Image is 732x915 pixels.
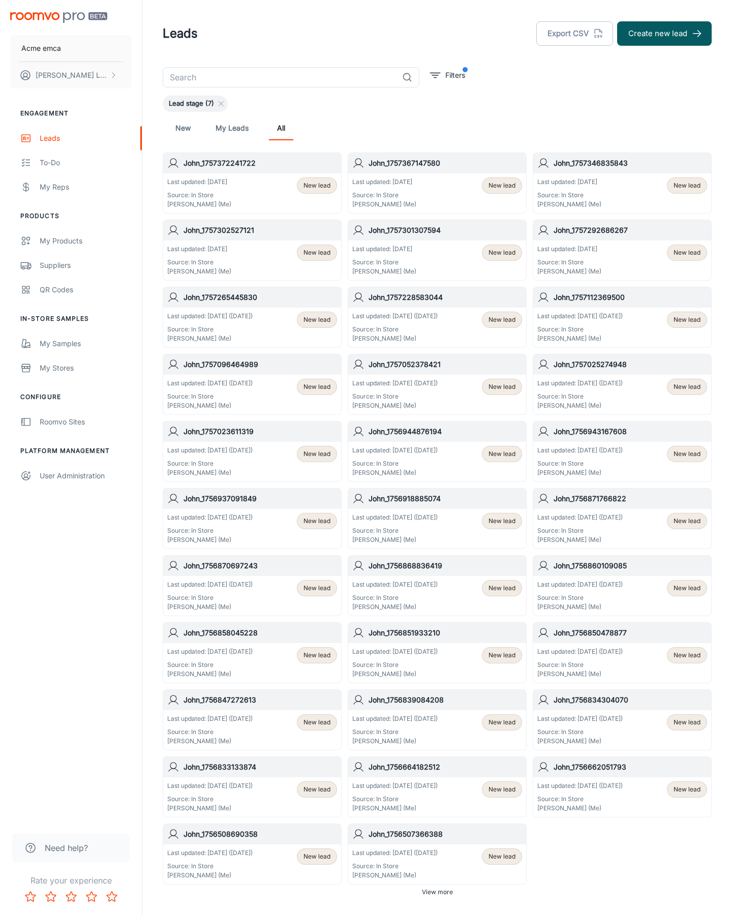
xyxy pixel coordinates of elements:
[348,756,527,817] a: John_1756664182512Last updated: [DATE] ([DATE])Source: In Store[PERSON_NAME] (Me)New lead
[348,287,527,348] a: John_1757228583044Last updated: [DATE] ([DATE])Source: In Store[PERSON_NAME] (Me)New lead
[554,292,707,303] h6: John_1757112369500
[352,795,438,804] p: Source: In Store
[167,714,253,723] p: Last updated: [DATE] ([DATE])
[303,315,330,324] span: New lead
[537,312,623,321] p: Last updated: [DATE] ([DATE])
[674,651,700,660] span: New lead
[537,177,601,187] p: Last updated: [DATE]
[163,756,342,817] a: John_1756833133874Last updated: [DATE] ([DATE])Source: In Store[PERSON_NAME] (Me)New lead
[537,334,623,343] p: [PERSON_NAME] (Me)
[303,785,330,794] span: New lead
[167,669,253,679] p: [PERSON_NAME] (Me)
[418,884,457,900] button: View more
[537,580,623,589] p: Last updated: [DATE] ([DATE])
[533,220,712,281] a: John_1757292686267Last updated: [DATE]Source: In Store[PERSON_NAME] (Me)New lead
[167,513,253,522] p: Last updated: [DATE] ([DATE])
[10,35,132,62] button: Acme emca
[184,426,337,437] h6: John_1757023611319
[167,392,253,401] p: Source: In Store
[163,555,342,616] a: John_1756870697243Last updated: [DATE] ([DATE])Source: In Store[PERSON_NAME] (Me)New lead
[163,622,342,683] a: John_1756858045228Last updated: [DATE] ([DATE])Source: In Store[PERSON_NAME] (Me)New lead
[369,560,522,571] h6: John_1756868836419
[167,401,253,410] p: [PERSON_NAME] (Me)
[167,379,253,388] p: Last updated: [DATE] ([DATE])
[674,584,700,593] span: New lead
[184,761,337,773] h6: John_1756833133874
[674,785,700,794] span: New lead
[674,449,700,459] span: New lead
[167,312,253,321] p: Last updated: [DATE] ([DATE])
[41,887,61,907] button: Rate 2 star
[369,426,522,437] h6: John_1756944876194
[428,67,468,83] button: filter
[352,258,416,267] p: Source: In Store
[167,535,253,544] p: [PERSON_NAME] (Me)
[352,862,438,871] p: Source: In Store
[167,258,231,267] p: Source: In Store
[369,761,522,773] h6: John_1756664182512
[537,191,601,200] p: Source: In Store
[352,848,438,858] p: Last updated: [DATE] ([DATE])
[102,887,122,907] button: Rate 5 star
[167,848,253,858] p: Last updated: [DATE] ([DATE])
[40,181,132,193] div: My Reps
[184,627,337,638] h6: John_1756858045228
[40,416,132,428] div: Roomvo Sites
[617,21,712,46] button: Create new lead
[167,593,253,602] p: Source: In Store
[533,152,712,213] a: John_1757346835843Last updated: [DATE]Source: In Store[PERSON_NAME] (Me)New lead
[554,158,707,169] h6: John_1757346835843
[184,158,337,169] h6: John_1757372241722
[184,359,337,370] h6: John_1757096464989
[303,584,330,593] span: New lead
[369,292,522,303] h6: John_1757228583044
[537,267,601,276] p: [PERSON_NAME] (Me)
[554,694,707,706] h6: John_1756834304070
[352,871,438,880] p: [PERSON_NAME] (Me)
[537,535,623,544] p: [PERSON_NAME] (Me)
[167,526,253,535] p: Source: In Store
[167,647,253,656] p: Last updated: [DATE] ([DATE])
[674,382,700,391] span: New lead
[489,584,515,593] span: New lead
[352,446,438,455] p: Last updated: [DATE] ([DATE])
[171,116,195,140] a: New
[167,325,253,334] p: Source: In Store
[674,718,700,727] span: New lead
[537,804,623,813] p: [PERSON_NAME] (Me)
[489,382,515,391] span: New lead
[352,737,438,746] p: [PERSON_NAME] (Me)
[348,689,527,750] a: John_1756839084208Last updated: [DATE] ([DATE])Source: In Store[PERSON_NAME] (Me)New lead
[21,43,61,54] p: Acme emca
[348,488,527,549] a: John_1756918885074Last updated: [DATE] ([DATE])Source: In Store[PERSON_NAME] (Me)New lead
[489,785,515,794] span: New lead
[352,804,438,813] p: [PERSON_NAME] (Me)
[352,513,438,522] p: Last updated: [DATE] ([DATE])
[303,382,330,391] span: New lead
[269,116,293,140] a: All
[167,468,253,477] p: [PERSON_NAME] (Me)
[369,158,522,169] h6: John_1757367147580
[537,602,623,612] p: [PERSON_NAME] (Me)
[303,651,330,660] span: New lead
[184,560,337,571] h6: John_1756870697243
[163,67,398,87] input: Search
[167,267,231,276] p: [PERSON_NAME] (Me)
[537,795,623,804] p: Source: In Store
[674,181,700,190] span: New lead
[8,874,134,887] p: Rate your experience
[352,669,438,679] p: [PERSON_NAME] (Me)
[489,181,515,190] span: New lead
[489,315,515,324] span: New lead
[167,602,253,612] p: [PERSON_NAME] (Me)
[533,622,712,683] a: John_1756850478877Last updated: [DATE] ([DATE])Source: In Store[PERSON_NAME] (Me)New lead
[167,871,253,880] p: [PERSON_NAME] (Me)
[167,446,253,455] p: Last updated: [DATE] ([DATE])
[20,887,41,907] button: Rate 1 star
[40,157,132,168] div: To-do
[352,781,438,790] p: Last updated: [DATE] ([DATE])
[184,292,337,303] h6: John_1757265445830
[167,804,253,813] p: [PERSON_NAME] (Me)
[303,181,330,190] span: New lead
[554,493,707,504] h6: John_1756871766822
